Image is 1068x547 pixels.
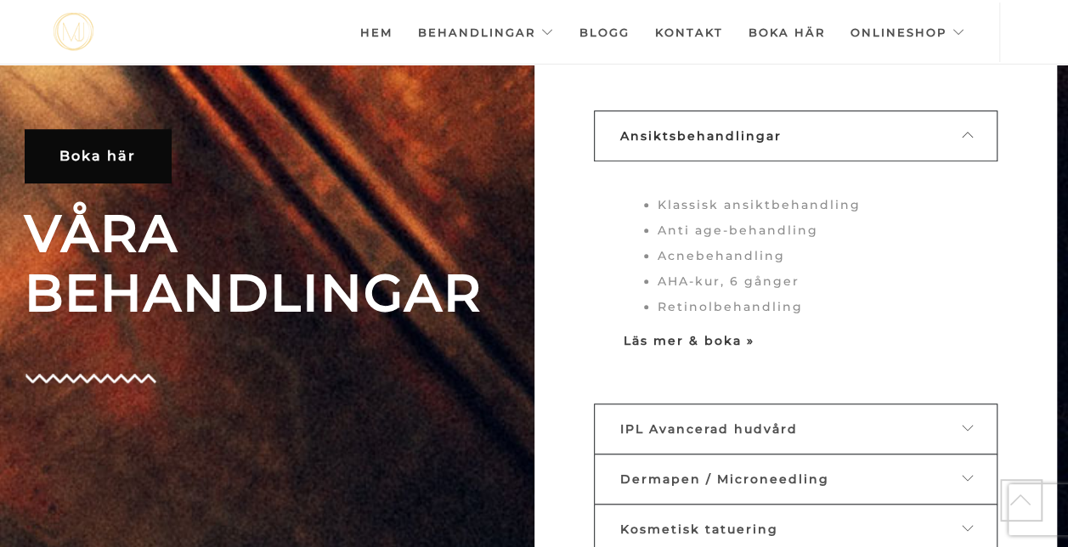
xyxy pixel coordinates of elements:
a: Onlineshop [850,3,965,62]
span: Dermapen / Microneedling [620,471,829,487]
a: IPL Avancerad hudvård [594,403,997,454]
li: AHA-kur, 6 gånger [658,268,968,294]
span: Ansiktsbehandlingar [620,128,782,144]
li: Retinolbehandling [658,294,968,319]
span: BEHANDLINGAR [25,263,522,323]
a: mjstudio mjstudio mjstudio [54,13,93,51]
a: Blogg [579,3,630,62]
img: Group-4-copy-8 [25,374,156,383]
a: Dermapen / Microneedling [594,454,997,505]
li: Anti age-behandling [658,217,968,243]
li: Klassisk ansiktbehandling [658,192,968,217]
a: Hem [360,3,393,62]
a: Kontakt [655,3,723,62]
a: Behandlingar [418,3,554,62]
a: Boka här [749,3,825,62]
li: Acnebehandling [658,243,968,268]
span: Kosmetisk tatuering [620,522,778,537]
a: Ansiktsbehandlingar [594,110,997,161]
a: Boka här [25,129,171,183]
a: Läs mer & boka » [624,333,754,348]
span: IPL Avancerad hudvård [620,421,798,437]
span: Boka här [59,148,136,164]
span: VÅRA [25,204,522,263]
img: mjstudio [54,13,93,51]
